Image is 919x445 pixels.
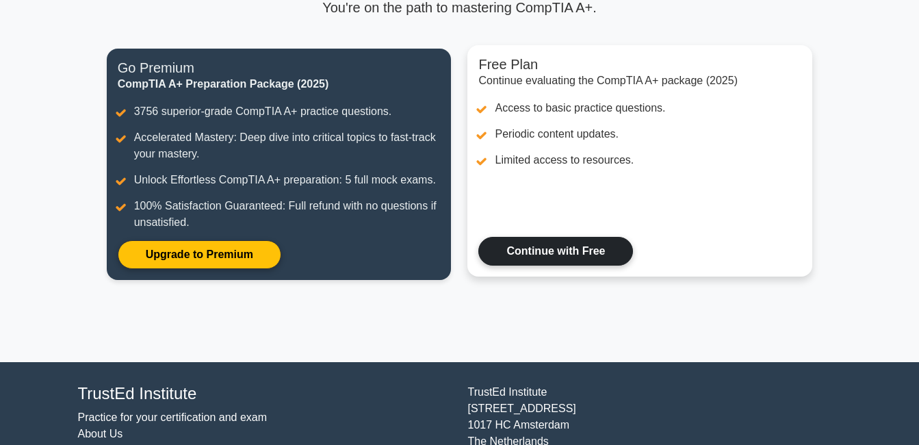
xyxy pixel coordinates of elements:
[478,237,633,266] a: Continue with Free
[78,428,123,440] a: About Us
[118,240,281,269] a: Upgrade to Premium
[78,411,268,423] a: Practice for your certification and exam
[78,384,452,404] h4: TrustEd Institute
